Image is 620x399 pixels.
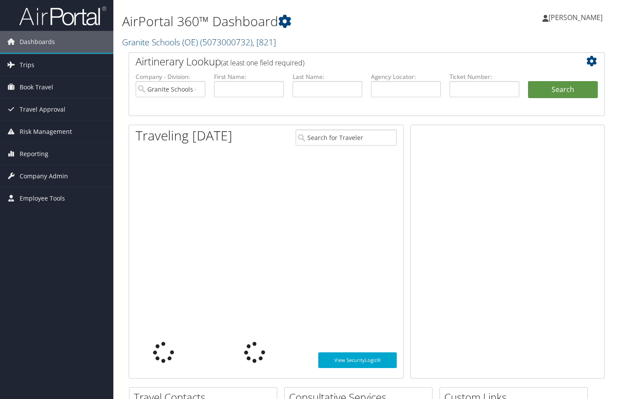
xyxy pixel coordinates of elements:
h2: Airtinerary Lookup [136,54,558,69]
span: Risk Management [20,121,72,143]
label: First Name: [214,72,284,81]
a: [PERSON_NAME] [542,4,611,31]
span: [PERSON_NAME] [548,13,603,22]
h1: Traveling [DATE] [136,126,232,145]
input: Search for Traveler [296,130,397,146]
span: Reporting [20,143,48,165]
span: , [ 821 ] [252,36,276,48]
label: Agency Locator: [371,72,441,81]
span: Travel Approval [20,99,65,120]
a: View SecurityLogic® [318,352,397,368]
h1: AirPortal 360™ Dashboard [122,12,448,31]
span: Company Admin [20,165,68,187]
label: Last Name: [293,72,362,81]
label: Company - Division: [136,72,205,81]
span: Trips [20,54,34,76]
span: Dashboards [20,31,55,53]
button: Search [528,81,598,99]
span: ( 5073000732 ) [200,36,252,48]
img: airportal-logo.png [19,6,106,26]
span: (at least one field required) [221,58,304,68]
span: Employee Tools [20,188,65,209]
span: Book Travel [20,76,53,98]
a: Granite Schools (OE) [122,36,276,48]
label: Ticket Number: [450,72,519,81]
